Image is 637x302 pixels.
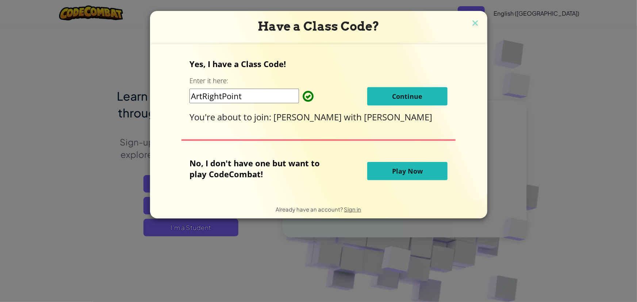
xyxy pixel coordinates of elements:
[273,111,344,123] span: [PERSON_NAME]
[189,76,228,85] label: Enter it here:
[392,167,423,175] span: Play Now
[364,111,432,123] span: [PERSON_NAME]
[392,92,423,101] span: Continue
[344,111,364,123] span: with
[367,162,448,180] button: Play Now
[276,206,344,213] span: Already have an account?
[189,111,273,123] span: You're about to join:
[189,158,331,179] p: No, I don't have one but want to play CodeCombat!
[189,58,448,69] p: Yes, I have a Class Code!
[258,19,379,34] span: Have a Class Code?
[367,87,448,105] button: Continue
[471,18,480,29] img: close icon
[344,206,361,213] a: Sign in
